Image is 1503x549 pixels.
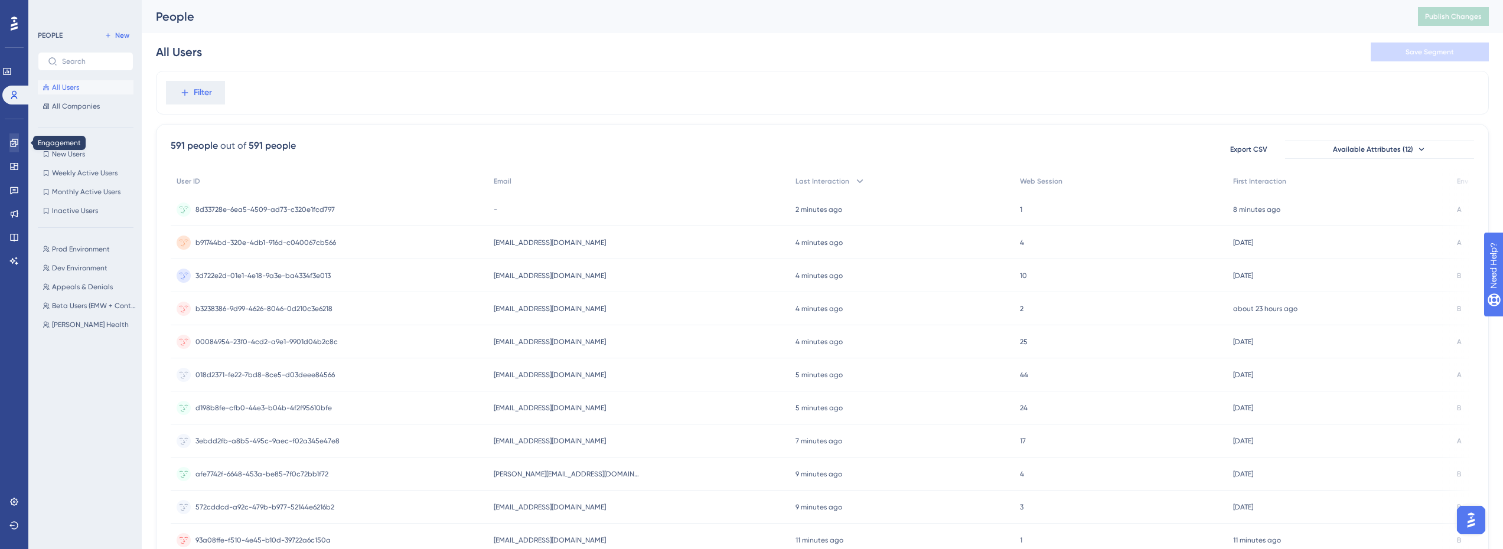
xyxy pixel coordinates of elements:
[156,44,202,60] div: All Users
[177,177,200,186] span: User ID
[1233,338,1253,346] time: [DATE]
[195,403,332,413] span: d198b8fe-cfb0-44e3-b04b-4f2f95610bfe
[195,535,331,545] span: 93a08ffe-f510-4e45-b10d-39722a6c150a
[52,206,98,215] span: Inactive Users
[795,238,843,247] time: 4 minutes ago
[795,205,842,214] time: 2 minutes ago
[1457,469,1461,479] span: B
[1020,370,1028,380] span: 44
[494,271,606,280] span: [EMAIL_ADDRESS][DOMAIN_NAME]
[494,436,606,446] span: [EMAIL_ADDRESS][DOMAIN_NAME]
[38,261,141,275] button: Dev Environment
[1233,536,1281,544] time: 11 minutes ago
[195,271,331,280] span: 3d722e2d-01e1-4e18-9a3e-ba4334f3e013
[156,8,1388,25] div: People
[795,305,843,313] time: 4 minutes ago
[38,166,133,180] button: Weekly Active Users
[1233,272,1253,280] time: [DATE]
[38,318,141,332] button: [PERSON_NAME] Health
[1020,177,1062,186] span: Web Session
[194,86,212,100] span: Filter
[38,80,133,94] button: All Users
[62,57,123,66] input: Search
[195,304,332,313] span: b3238386-9d99-4626-8046-0d210c3e6218
[52,149,85,159] span: New Users
[494,403,606,413] span: [EMAIL_ADDRESS][DOMAIN_NAME]
[1425,12,1482,21] span: Publish Changes
[1233,470,1253,478] time: [DATE]
[795,470,842,478] time: 9 minutes ago
[100,28,133,43] button: New
[494,304,606,313] span: [EMAIL_ADDRESS][DOMAIN_NAME]
[166,81,225,104] button: Filter
[1233,305,1297,313] time: about 23 hours ago
[1457,535,1461,545] span: B
[1020,238,1024,247] span: 4
[494,469,641,479] span: [PERSON_NAME][EMAIL_ADDRESS][DOMAIN_NAME]
[1457,304,1461,313] span: B
[195,502,334,512] span: 572cddcd-a92c-479b-b977-52144e6216b2
[795,177,849,186] span: Last Interaction
[115,31,129,40] span: New
[171,139,218,153] div: 591 people
[1233,404,1253,412] time: [DATE]
[1453,502,1489,538] iframe: UserGuiding AI Assistant Launcher
[494,370,606,380] span: [EMAIL_ADDRESS][DOMAIN_NAME]
[1020,205,1022,214] span: 1
[1285,140,1474,159] button: Available Attributes (12)
[1020,436,1026,446] span: 17
[795,536,843,544] time: 11 minutes ago
[795,338,843,346] time: 4 minutes ago
[1020,304,1023,313] span: 2
[28,3,74,17] span: Need Help?
[1457,177,1468,186] span: Env
[795,437,842,445] time: 7 minutes ago
[1020,535,1022,545] span: 1
[38,280,141,294] button: Appeals & Denials
[195,370,335,380] span: 018d2371-fe22-7bd8-8ce5-d03deee84566
[195,469,328,479] span: afe7742f-6648-453a-be85-7f0c72bb1f72
[38,31,63,40] div: PEOPLE
[1020,337,1028,347] span: 25
[38,204,133,218] button: Inactive Users
[1020,502,1023,512] span: 3
[1457,205,1462,214] span: A
[52,187,120,197] span: Monthly Active Users
[494,177,511,186] span: Email
[195,238,336,247] span: b91744bd-320e-4db1-916d-c040067cb566
[795,404,843,412] time: 5 minutes ago
[1219,140,1278,159] button: Export CSV
[195,337,338,347] span: 00084954-23f0-4cd2-a9e1-9901d04b2c8c
[52,244,110,254] span: Prod Environment
[195,205,335,214] span: 8d33728e-6ea5-4509-ad73-c320e1fcd797
[1457,238,1462,247] span: A
[195,436,340,446] span: 3ebdd2fb-a8b5-495c-9aec-f02a345e47e8
[52,83,79,92] span: All Users
[52,282,113,292] span: Appeals & Denials
[52,301,136,311] span: Beta Users (EMW + Continuum)
[1233,238,1253,247] time: [DATE]
[795,371,843,379] time: 5 minutes ago
[1371,43,1489,61] button: Save Segment
[52,102,100,111] span: All Companies
[795,272,843,280] time: 4 minutes ago
[1020,469,1024,479] span: 4
[1230,145,1267,154] span: Export CSV
[52,320,129,329] span: [PERSON_NAME] Health
[1233,437,1253,445] time: [DATE]
[1020,403,1028,413] span: 24
[1457,370,1462,380] span: A
[38,147,133,161] button: New Users
[494,502,606,512] span: [EMAIL_ADDRESS][DOMAIN_NAME]
[494,238,606,247] span: [EMAIL_ADDRESS][DOMAIN_NAME]
[494,535,606,545] span: [EMAIL_ADDRESS][DOMAIN_NAME]
[1457,502,1461,512] span: B
[1233,503,1253,511] time: [DATE]
[1457,436,1462,446] span: A
[1406,47,1454,57] span: Save Segment
[1233,371,1253,379] time: [DATE]
[1233,177,1286,186] span: First Interaction
[1457,271,1461,280] span: B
